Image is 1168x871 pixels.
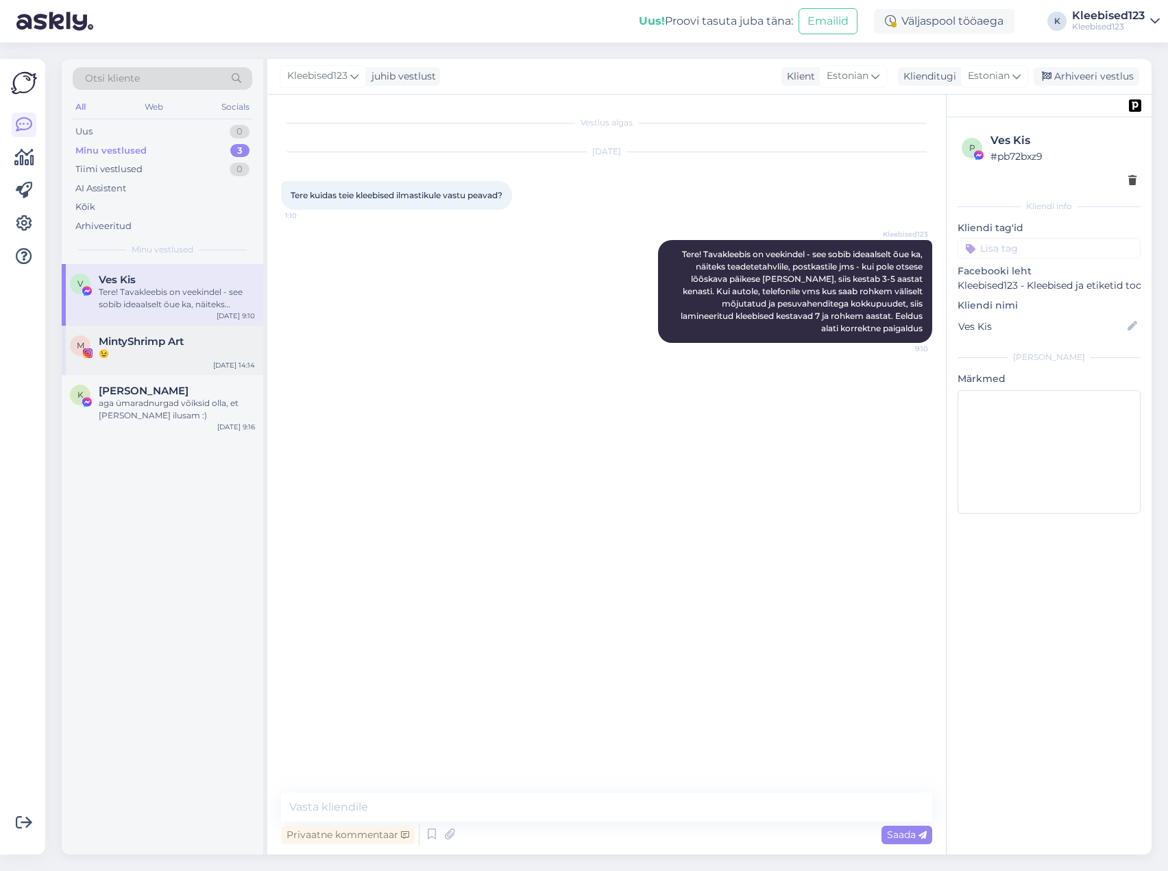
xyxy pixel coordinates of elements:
div: Vestlus algas [281,117,932,129]
div: Klient [781,69,815,84]
div: K [1047,12,1067,31]
div: 0 [230,125,250,139]
div: # pb72bxz9 [990,149,1136,164]
span: Tere kuidas teie kleebised ilmastikule vastu peavad? [291,190,502,200]
div: Ves Kis [990,132,1136,149]
div: Kliendi info [958,200,1141,213]
a: Kleebised123Kleebised123 [1072,10,1160,32]
div: [DATE] 9:10 [217,311,255,321]
span: Kleebised123 [877,229,928,239]
span: 1:10 [285,211,337,221]
span: Estonian [968,69,1010,84]
span: Ves Kis [99,274,136,286]
span: Saada [887,828,927,841]
img: pd [1129,99,1141,112]
div: Tere! Tavakleebis on veekindel - see sobib ideaalselt õue ka, näiteks teadetetahvlile, postkastil... [99,286,255,311]
span: Otsi kliente [85,71,140,86]
span: 9:10 [877,344,928,354]
div: Arhiveeritud [75,219,132,233]
div: Kleebised123 [1072,10,1145,21]
div: Tiimi vestlused [75,163,143,176]
span: K [77,390,84,400]
div: 0 [230,163,250,176]
div: Klienditugi [898,69,956,84]
span: Kleebised123 [287,69,348,84]
p: Kliendi tag'id [958,221,1141,235]
span: Minu vestlused [132,243,193,256]
b: Uus! [639,14,665,27]
div: Arhiveeri vestlus [1034,67,1139,86]
p: Märkmed [958,372,1141,386]
span: MintyShrimp Art [99,335,184,348]
div: Kleebised123 [1072,21,1145,32]
div: aga ümaradnurgad võiksid olla, et [PERSON_NAME] ilusam :) [99,397,255,422]
img: Askly Logo [11,70,37,96]
span: Tere! Tavakleebis on veekindel - see sobib ideaalselt õue ka, näiteks teadetetahvlile, postkastil... [681,249,925,333]
div: 3 [230,144,250,158]
p: Kleebised123 - Kleebised ja etiketid toodetele ning kleebised autodele. [958,278,1141,293]
input: Lisa nimi [958,319,1125,334]
div: [DATE] 14:14 [213,360,255,370]
div: Privaatne kommentaar [281,826,415,844]
div: Proovi tasuta juba täna: [639,13,793,29]
div: 😉 [99,348,255,360]
span: M [77,340,84,350]
div: Kõik [75,200,95,214]
div: Socials [219,98,252,116]
span: Estonian [827,69,868,84]
div: Väljaspool tööaega [874,9,1014,34]
div: [PERSON_NAME] [958,351,1141,363]
div: [DATE] [281,145,932,158]
input: Lisa tag [958,238,1141,259]
span: Kristi Cupella [99,385,188,397]
div: All [73,98,88,116]
div: juhib vestlust [366,69,436,84]
div: Uus [75,125,93,139]
div: Minu vestlused [75,144,147,158]
div: Web [142,98,166,116]
div: AI Assistent [75,182,126,195]
button: Emailid [799,8,857,34]
p: Facebooki leht [958,264,1141,278]
span: p [969,143,975,153]
p: Kliendi nimi [958,298,1141,313]
div: [DATE] 9:16 [217,422,255,432]
span: V [77,278,83,289]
